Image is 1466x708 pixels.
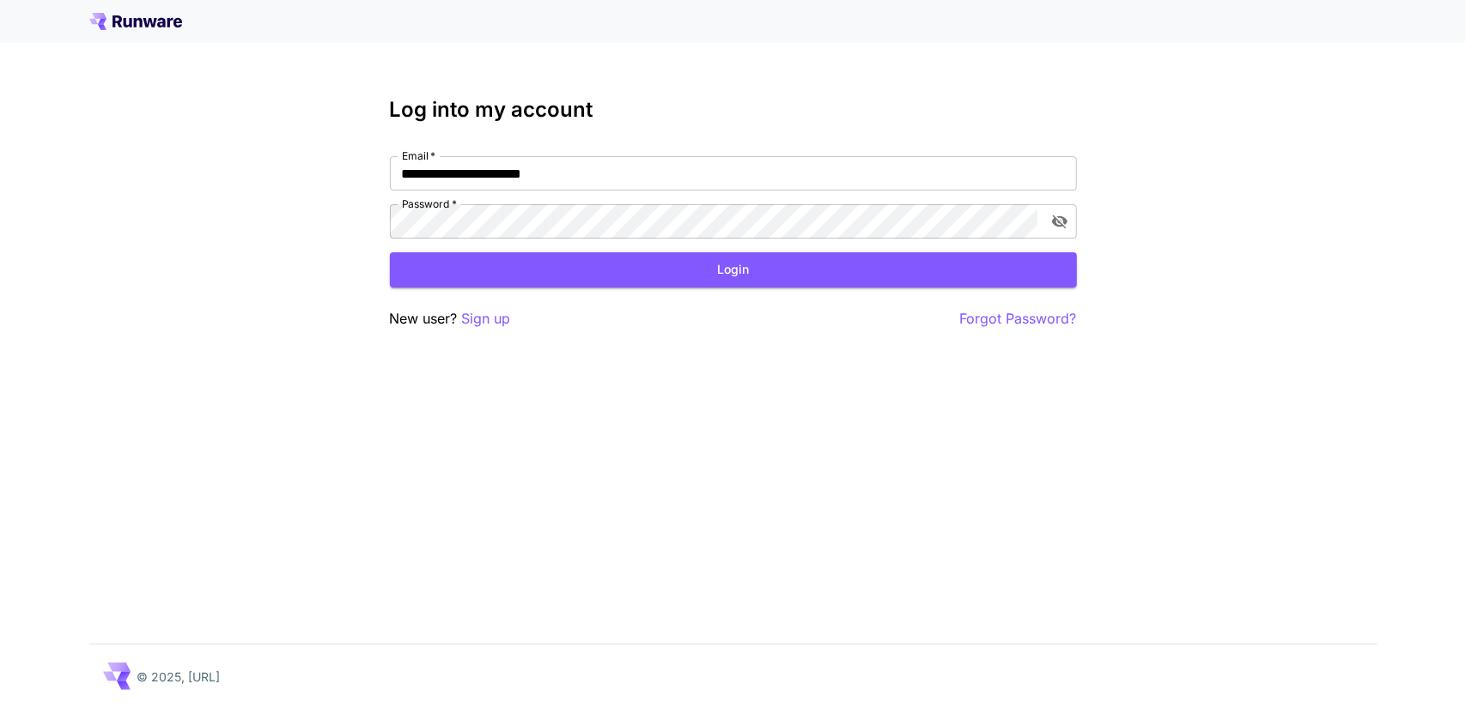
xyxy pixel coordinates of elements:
[137,668,221,686] p: © 2025, [URL]
[402,197,457,211] label: Password
[390,98,1077,122] h3: Log into my account
[402,148,435,163] label: Email
[390,252,1077,287] button: Login
[390,308,511,330] p: New user?
[960,308,1077,330] button: Forgot Password?
[1044,206,1075,237] button: toggle password visibility
[462,308,511,330] button: Sign up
